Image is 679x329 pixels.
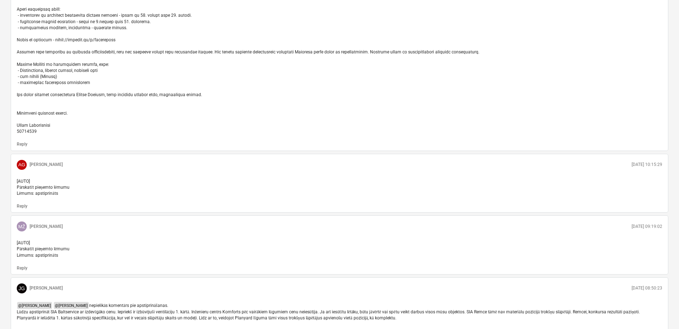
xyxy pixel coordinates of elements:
iframe: Chat Widget [643,295,679,329]
span: [AUTO] Pārskatīt pieņemto lēmumu Lēmums: apstiprināts [17,240,70,257]
button: Reply [17,141,27,147]
div: Jānis Grāmatnieks [17,283,27,293]
span: @ [PERSON_NAME] [54,302,89,309]
span: JG [19,286,25,291]
span: @ [PERSON_NAME] [17,302,52,309]
span: [AUTO] Pārskatīt pieņemto lēmumu Lēmums: apstiprināts [17,179,70,196]
span: AG [18,162,25,167]
div: Matīss Žunda-Rimšāns [17,221,27,231]
p: [PERSON_NAME] [30,285,63,291]
div: Arturs Gorenko [17,160,27,170]
p: [DATE] 08:50:23 [632,285,662,291]
button: Reply [17,203,27,209]
p: [DATE] 10:15:29 [632,162,662,168]
p: [PERSON_NAME] [30,224,63,230]
p: [PERSON_NAME] [30,162,63,168]
span: nepielikās komentārs pie apstiprināšanas. Lūdzu apstiprināt SIA Baltservice ar izdevīgāko cenu. I... [17,303,641,321]
p: [DATE] 09:19:02 [632,224,662,230]
button: Reply [17,265,27,271]
span: MŽ [18,224,25,229]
